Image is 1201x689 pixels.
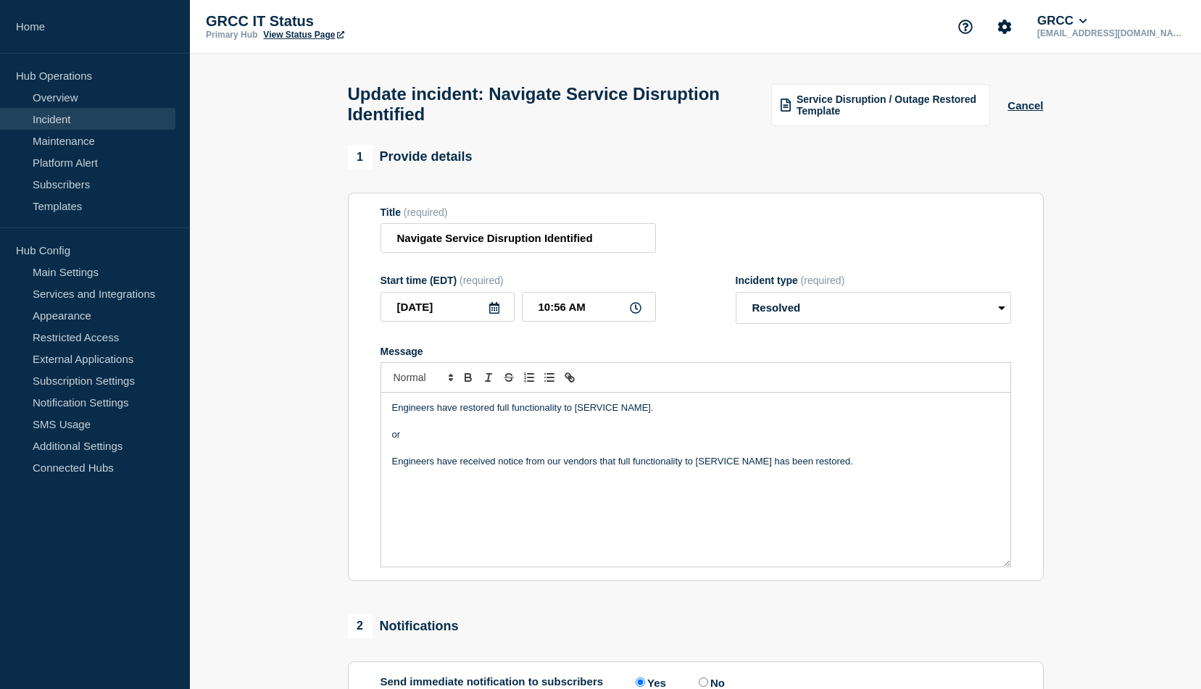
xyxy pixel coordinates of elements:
[1007,99,1043,112] button: Cancel
[381,223,656,253] input: Title
[348,84,755,125] h1: Update incident: Navigate Service Disruption Identified
[695,675,725,689] label: No
[478,369,499,386] button: Toggle italic text
[381,292,515,322] input: YYYY-MM-DD
[381,393,1010,567] div: Message
[519,369,539,386] button: Toggle ordered list
[801,275,845,286] span: (required)
[781,99,791,112] img: template icon
[499,369,519,386] button: Toggle strikethrough text
[206,13,496,30] p: GRCC IT Status
[348,145,373,170] span: 1
[392,401,1000,414] p: Engineers have restored full functionality to [SERVICE NAME].
[381,346,1011,357] div: Message
[381,206,656,218] div: Title
[950,12,981,42] button: Support
[348,614,373,638] span: 2
[636,677,645,687] input: Yes
[736,292,1011,324] select: Incident type
[460,275,504,286] span: (required)
[381,675,1011,689] div: Send immediate notification to subscribers
[797,93,981,117] span: Service Disruption / Outage Restored Template
[206,30,257,40] p: Primary Hub
[989,12,1020,42] button: Account settings
[387,369,458,386] span: Font size
[1034,28,1185,38] p: [EMAIL_ADDRESS][DOMAIN_NAME]
[539,369,560,386] button: Toggle bulleted list
[458,369,478,386] button: Toggle bold text
[522,292,656,322] input: HH:MM A
[381,675,604,689] p: Send immediate notification to subscribers
[381,275,656,286] div: Start time (EDT)
[404,206,448,218] span: (required)
[348,145,473,170] div: Provide details
[392,455,1000,468] p: Engineers have received notice from our vendors that full functionality to [SERVICE NAME] has bee...
[632,675,666,689] label: Yes
[560,369,580,386] button: Toggle link
[699,677,708,687] input: No
[348,614,459,638] div: Notifications
[392,428,1000,441] p: or
[736,275,1011,286] div: Incident type
[1034,14,1090,28] button: GRCC
[263,30,344,40] a: View Status Page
